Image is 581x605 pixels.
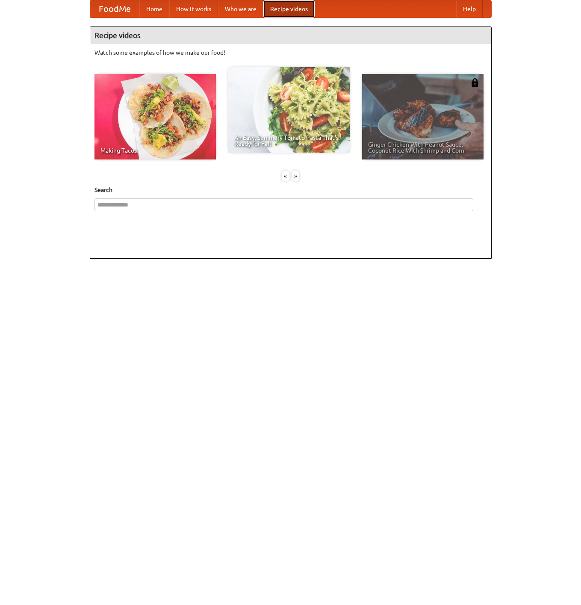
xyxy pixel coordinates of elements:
a: Help [456,0,483,18]
a: How it works [169,0,218,18]
h4: Recipe videos [90,27,491,44]
span: An Easy, Summery Tomato Pasta That's Ready for Fall [234,135,344,147]
div: » [292,171,299,181]
a: Recipe videos [263,0,315,18]
a: An Easy, Summery Tomato Pasta That's Ready for Fall [228,67,350,153]
span: Making Tacos [100,148,210,153]
a: Making Tacos [94,74,216,159]
img: 483408.png [471,78,479,87]
p: Watch some examples of how we make our food! [94,48,487,57]
div: « [282,171,289,181]
a: FoodMe [90,0,139,18]
a: Home [139,0,169,18]
a: Who we are [218,0,263,18]
h5: Search [94,186,487,194]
